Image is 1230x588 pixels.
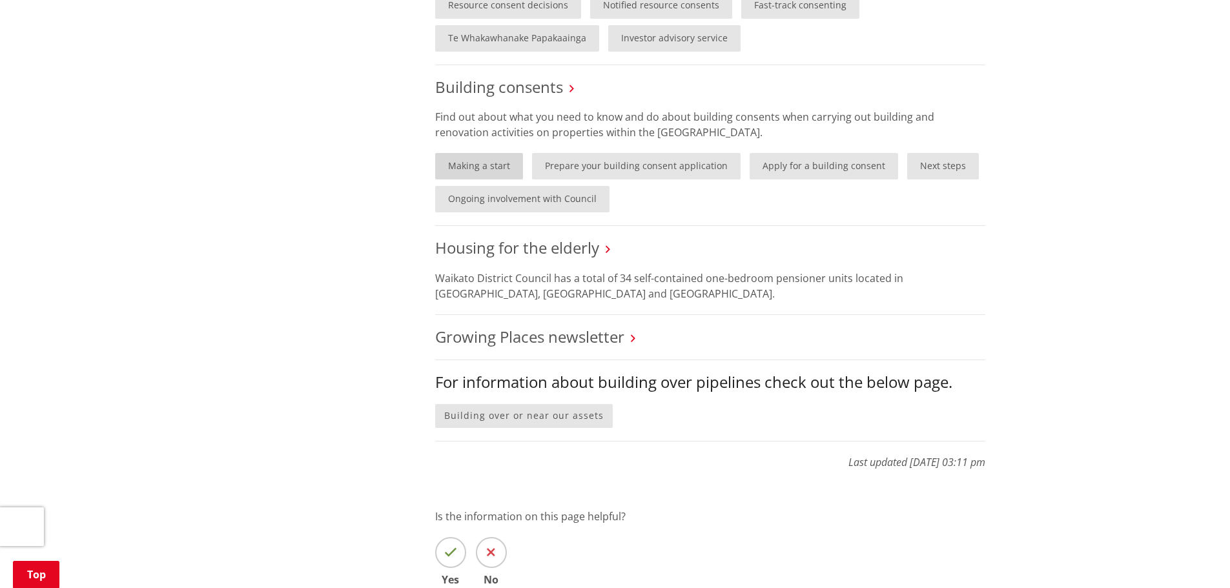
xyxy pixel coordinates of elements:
a: Building over or near our assets [435,404,613,428]
p: Waikato District Council has a total of 34 self-contained one-bedroom pensioner units located in ... [435,270,985,301]
a: Investor advisory service [608,25,741,52]
p: Is the information on this page helpful? [435,509,985,524]
a: Building consents [435,76,563,97]
span: Yes [435,574,466,585]
a: Next steps [907,153,979,179]
p: Last updated [DATE] 03:11 pm [435,441,985,470]
a: Housing for the elderly [435,237,599,258]
h3: For information about building over pipelines check out the below page. [435,373,985,392]
a: Prepare your building consent application [532,153,741,179]
a: Apply for a building consent [750,153,898,179]
iframe: Messenger Launcher [1171,534,1217,580]
p: Find out about what you need to know and do about building consents when carrying out building an... [435,109,985,140]
a: Te Whakawhanake Papakaainga [435,25,599,52]
span: No [476,574,507,585]
a: Ongoing involvement with Council [435,186,610,212]
a: Growing Places newsletter [435,326,624,347]
a: Top [13,561,59,588]
a: Making a start [435,153,523,179]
